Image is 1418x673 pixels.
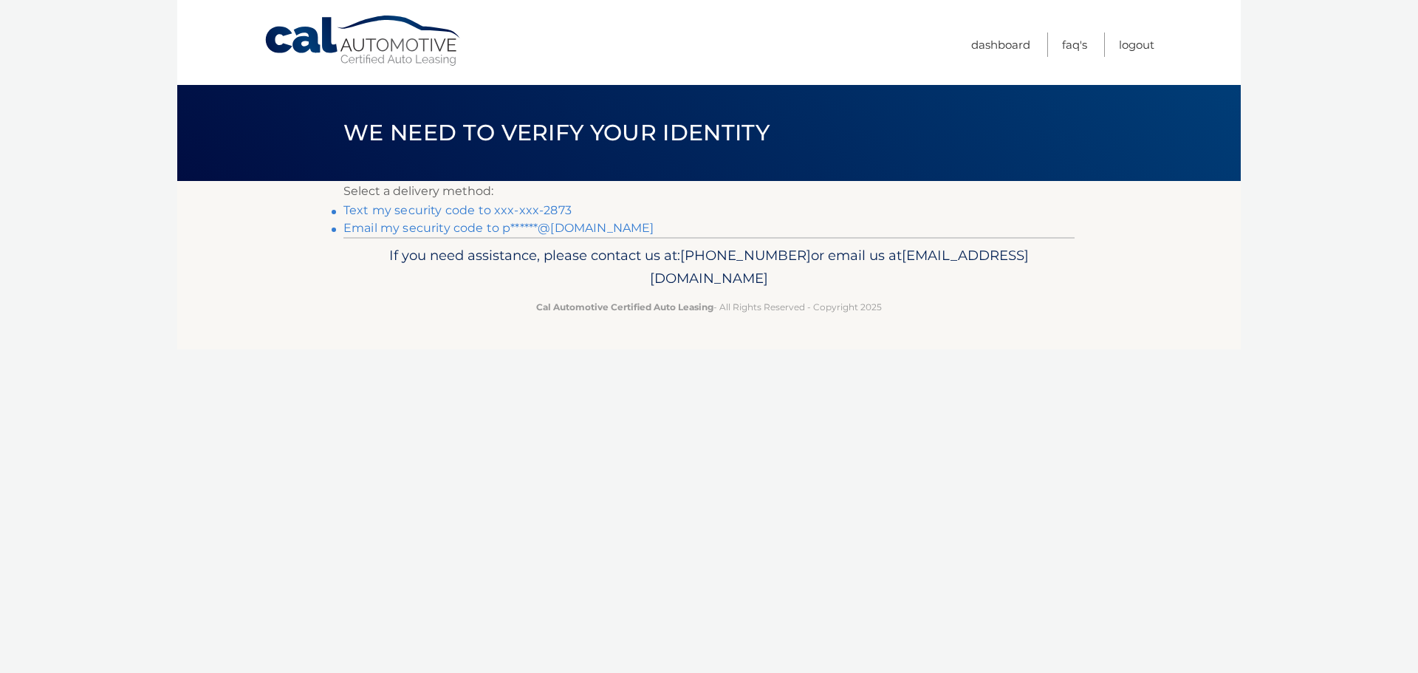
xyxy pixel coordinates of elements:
a: Email my security code to p******@[DOMAIN_NAME] [343,221,654,235]
strong: Cal Automotive Certified Auto Leasing [536,301,713,312]
a: Text my security code to xxx-xxx-2873 [343,203,572,217]
p: If you need assistance, please contact us at: or email us at [353,244,1065,291]
a: Dashboard [971,33,1030,57]
a: Cal Automotive [264,15,463,67]
a: FAQ's [1062,33,1087,57]
a: Logout [1119,33,1154,57]
p: - All Rights Reserved - Copyright 2025 [353,299,1065,315]
span: [PHONE_NUMBER] [680,247,811,264]
p: Select a delivery method: [343,181,1075,202]
span: We need to verify your identity [343,119,770,146]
